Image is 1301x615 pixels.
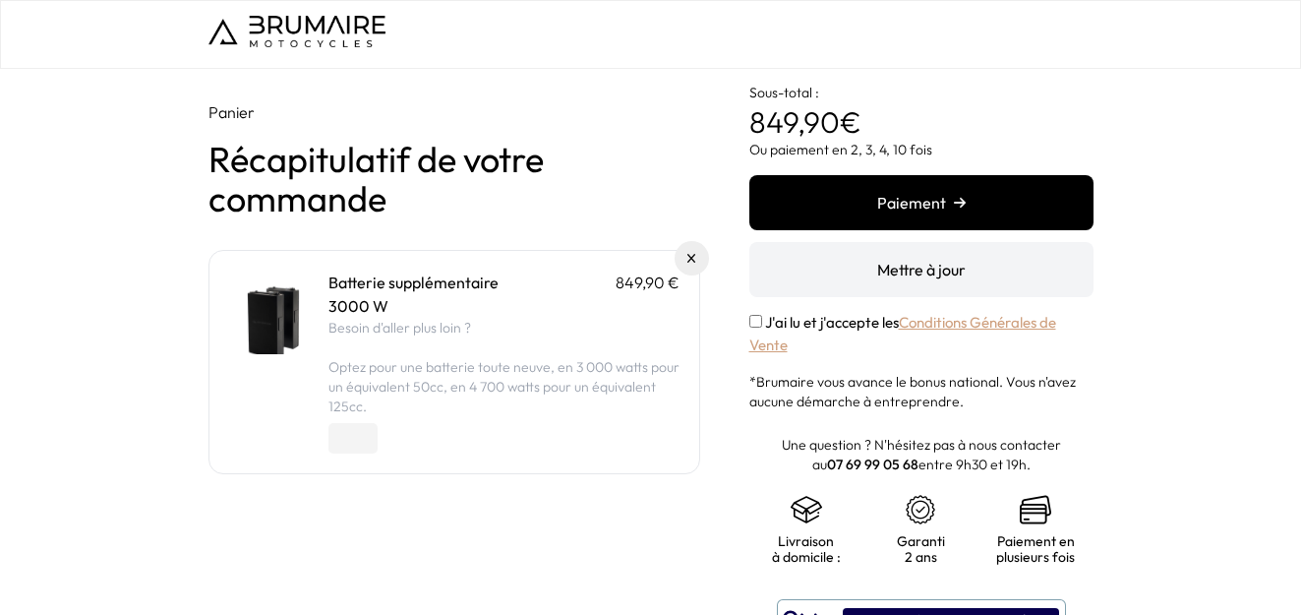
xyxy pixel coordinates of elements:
[749,69,1094,140] p: €
[208,16,385,47] img: Logo de Brumaire
[749,140,1094,159] p: Ou paiement en 2, 3, 4, 10 fois
[328,319,471,337] span: Besoin d'aller plus loin ?
[1020,494,1051,525] img: credit-cards.png
[208,140,700,218] h1: Récapitulatif de votre commande
[791,494,822,525] img: shipping.png
[328,294,680,318] p: 3000 W
[208,100,700,124] p: Panier
[749,84,819,101] span: Sous-total :
[749,372,1094,411] p: *Brumaire vous avance le bonus national. Vous n'avez aucune démarche à entreprendre.
[905,494,936,525] img: certificat-de-garantie.png
[769,533,845,565] p: Livraison à domicile :
[749,313,1056,354] a: Conditions Générales de Vente
[827,456,918,473] a: 07 69 99 05 68
[954,197,966,209] img: right-arrow.png
[749,103,840,141] span: 849,90
[749,435,1094,474] p: Une question ? N'hésitez pas à nous contacter au entre 9h30 et 19h.
[616,271,680,294] p: 849,90 €
[328,273,499,292] a: Batterie supplémentaire
[996,533,1075,565] p: Paiement en plusieurs fois
[883,533,959,565] p: Garanti 2 ans
[328,358,680,415] span: Optez pour une batterie toute neuve, en 3 000 watts pour un équivalent 50cc, en 4 700 watts pour ...
[749,175,1094,230] button: Paiement
[749,242,1094,297] button: Mettre à jour
[749,313,1056,354] label: J'ai lu et j'accepte les
[229,271,313,354] img: Batterie supplémentaire - 3000 W
[687,254,696,263] img: Supprimer du panier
